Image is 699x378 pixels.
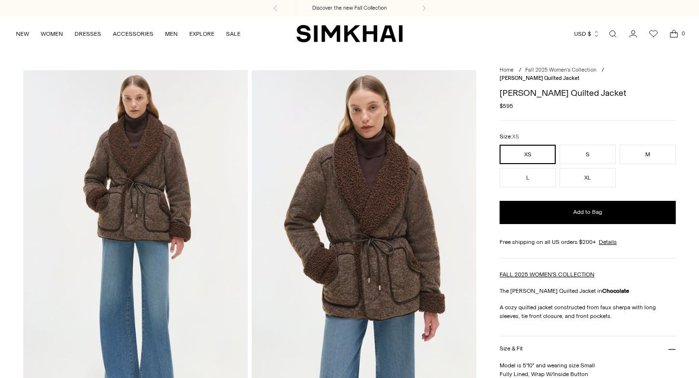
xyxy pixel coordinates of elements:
a: SIMKHAI [296,24,403,43]
strong: Chocolate [602,287,629,294]
span: [PERSON_NAME] Quilted Jacket [500,75,579,81]
div: / [602,66,604,75]
a: Home [500,67,514,73]
button: Size & Fit [500,336,676,361]
a: FALL 2025 WOMEN'S COLLECTION [500,271,594,278]
button: M [620,145,676,164]
a: MEN [165,23,178,45]
a: ACCESSORIES [113,23,153,45]
a: NEW [16,23,29,45]
h1: [PERSON_NAME] Quilted Jacket [500,89,676,97]
button: XS [500,145,556,164]
a: Open cart modal [664,24,684,44]
a: Details [599,238,617,246]
p: A cozy quilted jacket constructed from faux sherpa with long sleeves, tie front closure, and fron... [500,303,676,320]
a: Fall 2025 Women's Collection [525,67,596,73]
h3: Size & Fit [500,346,523,352]
label: Size: [500,132,519,141]
span: Add to Bag [573,208,602,216]
a: Open search modal [603,24,623,44]
button: S [560,145,616,164]
a: WOMEN [41,23,63,45]
a: Go to the account page [623,24,643,44]
button: L [500,168,556,187]
button: USD $ [574,23,600,45]
a: Discover the new Fall Collection [312,4,387,12]
button: XL [560,168,616,187]
span: $595 [500,102,513,110]
a: Wishlist [644,24,663,44]
p: The [PERSON_NAME] Quilted Jacket in [500,287,676,295]
span: XS [512,134,519,140]
span: 0 [679,29,687,38]
nav: breadcrumbs [500,66,676,82]
div: / [519,66,521,75]
a: SALE [226,23,241,45]
a: EXPLORE [189,23,214,45]
div: Free shipping on all US orders $200+ [500,238,676,246]
button: Add to Bag [500,201,676,224]
a: DRESSES [75,23,101,45]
